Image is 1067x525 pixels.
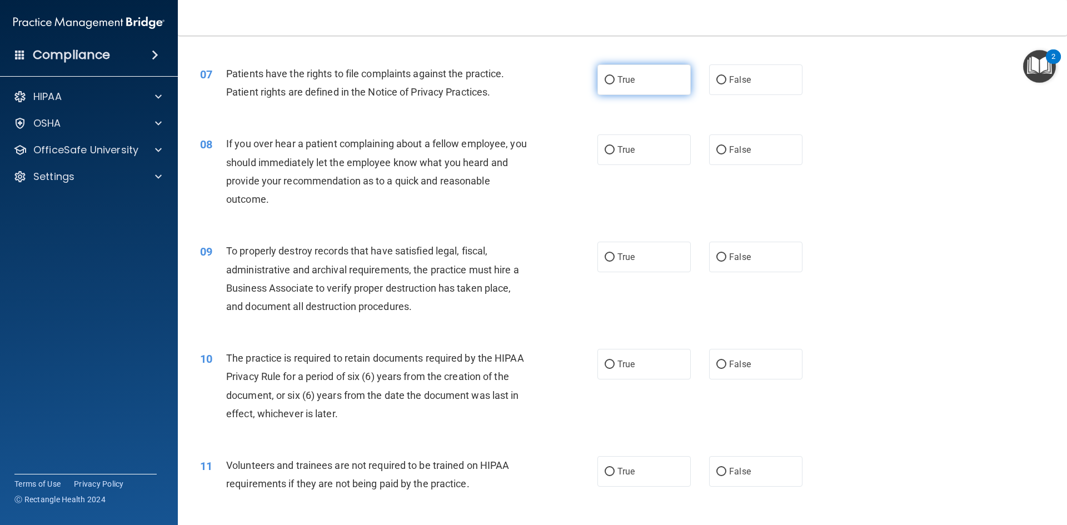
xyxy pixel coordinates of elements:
[1051,57,1055,71] div: 2
[617,252,635,262] span: True
[617,466,635,477] span: True
[716,253,726,262] input: False
[716,361,726,369] input: False
[1023,50,1056,83] button: Open Resource Center, 2 new notifications
[716,468,726,476] input: False
[13,143,162,157] a: OfficeSafe University
[33,143,138,157] p: OfficeSafe University
[33,47,110,63] h4: Compliance
[605,253,615,262] input: True
[605,361,615,369] input: True
[605,468,615,476] input: True
[617,74,635,85] span: True
[226,245,519,312] span: To properly destroy records that have satisfied legal, fiscal, administrative and archival requir...
[33,170,74,183] p: Settings
[33,90,62,103] p: HIPAA
[200,245,212,258] span: 09
[13,90,162,103] a: HIPAA
[33,117,61,130] p: OSHA
[226,138,527,205] span: If you over hear a patient complaining about a fellow employee, you should immediately let the em...
[729,74,751,85] span: False
[74,478,124,489] a: Privacy Policy
[200,68,212,81] span: 07
[200,459,212,473] span: 11
[617,359,635,369] span: True
[13,12,164,34] img: PMB logo
[13,170,162,183] a: Settings
[13,117,162,130] a: OSHA
[226,352,524,419] span: The practice is required to retain documents required by the HIPAA Privacy Rule for a period of s...
[200,138,212,151] span: 08
[729,144,751,155] span: False
[200,352,212,366] span: 10
[716,146,726,154] input: False
[226,68,505,98] span: Patients have the rights to file complaints against the practice. Patient rights are defined in t...
[729,466,751,477] span: False
[729,359,751,369] span: False
[605,76,615,84] input: True
[605,146,615,154] input: True
[716,76,726,84] input: False
[729,252,751,262] span: False
[617,144,635,155] span: True
[226,459,509,489] span: Volunteers and trainees are not required to be trained on HIPAA requirements if they are not bein...
[14,494,106,505] span: Ⓒ Rectangle Health 2024
[14,478,61,489] a: Terms of Use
